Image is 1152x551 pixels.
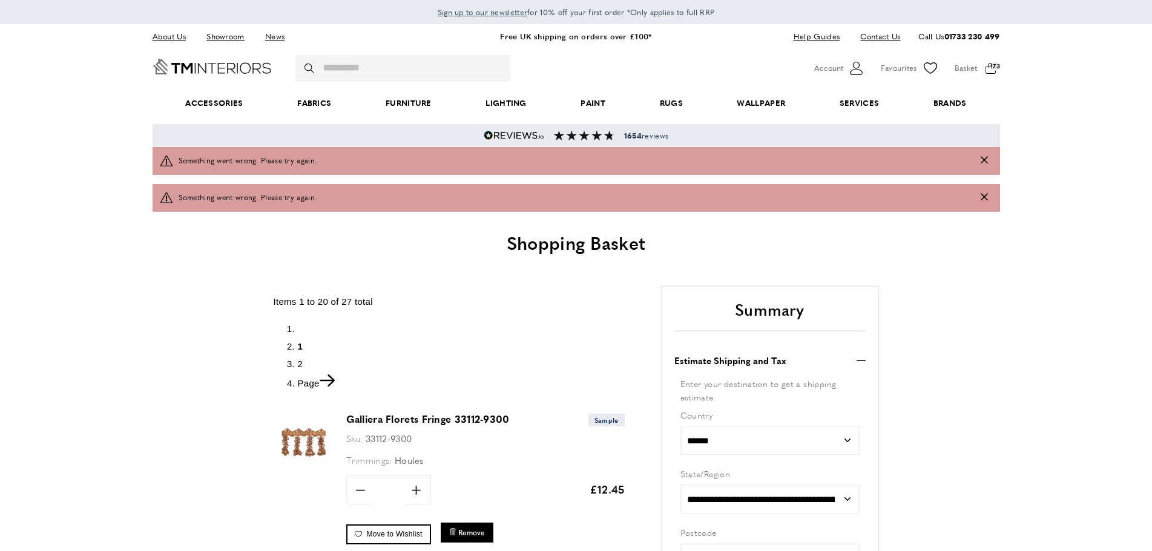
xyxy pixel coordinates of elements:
a: Free UK shipping on orders over £100* [500,30,651,42]
a: Next [298,378,335,388]
a: Favourites [881,59,940,77]
a: News [256,28,294,45]
img: Galliera Florets Fringe 33112-9300 [274,412,334,472]
span: Shopping Basket [507,229,646,255]
a: Furniture [358,85,458,122]
span: Trimmings: [346,454,392,466]
span: for 10% off your first order *Only applies to full RRP [438,7,715,18]
span: Accessories [158,85,270,122]
a: Contact Us [851,28,900,45]
button: Close message [981,155,988,166]
span: Remove [458,527,485,538]
button: Close message [981,192,988,203]
a: Services [812,85,906,122]
span: Sample [588,414,625,426]
span: Move to Wishlist [367,530,423,538]
button: Search [304,55,317,82]
a: Galliera Florets Fringe 33112-9300 [274,464,334,474]
label: Postcode [680,526,860,539]
a: Wallpaper [710,85,812,122]
label: State/Region [680,467,860,480]
a: Showroom [197,28,253,45]
button: Customer Account [814,59,866,77]
a: Move to Wishlist [346,524,431,544]
span: Items 1 to 20 of 27 total [274,296,373,307]
a: Galliera Florets Fringe 33112-9300 [346,412,510,426]
span: 33112-9300 [366,432,412,445]
h2: Summary [674,299,866,331]
strong: Estimate Shipping and Tax [674,353,786,368]
li: Page 1 [298,339,637,354]
span: Something went wrong. Please try again. [179,155,317,166]
img: Reviews.io 5 stars [484,131,544,140]
a: 2 [298,359,303,369]
a: Rugs [633,85,710,122]
span: 1 [298,341,303,351]
span: Sku: [346,432,363,445]
a: Sign up to our newsletter [438,6,528,18]
span: Houles [395,454,424,466]
a: Lighting [459,85,554,122]
a: About Us [153,28,195,45]
a: Help Guides [785,28,849,45]
span: Favourites [881,62,917,74]
a: Go to Home page [153,59,271,74]
a: Paint [554,85,633,122]
span: Something went wrong. Please try again. [179,192,317,203]
span: reviews [624,131,668,140]
button: Estimate Shipping and Tax [674,353,866,368]
nav: pagination [274,322,637,391]
span: £12.45 [590,481,625,497]
label: Country [680,408,860,422]
img: Reviews section [554,131,614,140]
a: Fabrics [270,85,358,122]
button: Remove Galliera Florets Fringe 33112-9300 [441,523,493,543]
strong: 1654 [624,130,642,141]
a: 01733 230 499 [944,30,1000,42]
span: Sign up to our newsletter [438,7,528,18]
div: Enter your destination to get a shipping estimate. [680,377,860,404]
p: Call Us [918,30,999,43]
span: Account [814,62,843,74]
a: Brands [906,85,993,122]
